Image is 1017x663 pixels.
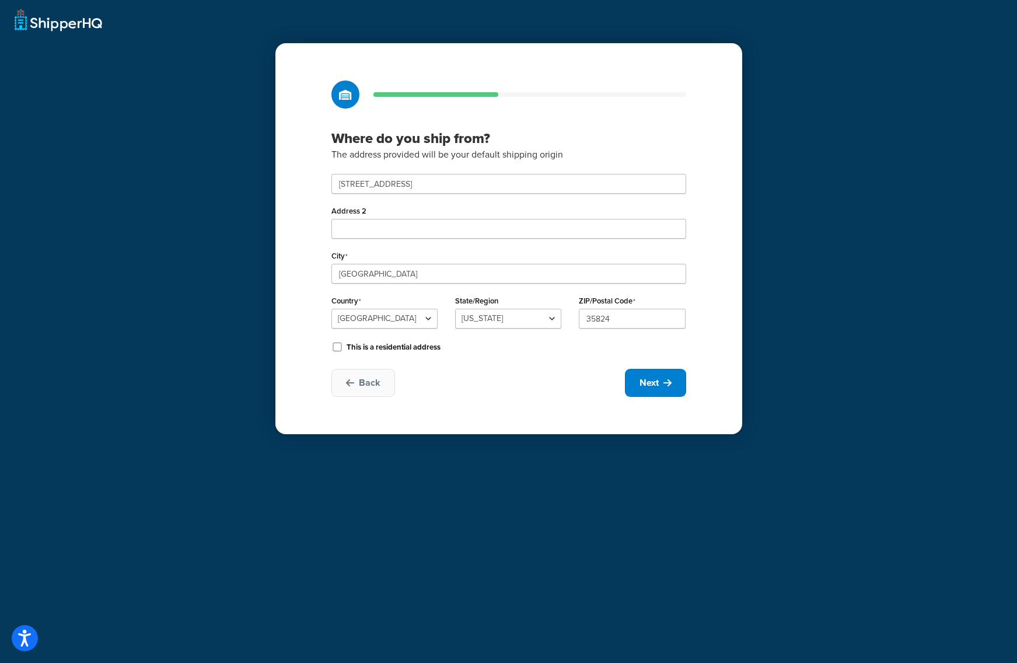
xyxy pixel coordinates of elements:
[455,296,498,305] label: State/Region
[331,207,366,215] label: Address 2
[359,376,380,389] span: Back
[347,342,441,353] label: This is a residential address
[639,376,659,389] span: Next
[579,296,635,306] label: ZIP/Postal Code
[625,369,686,397] button: Next
[331,296,361,306] label: Country
[331,369,395,397] button: Back
[331,147,686,162] p: The address provided will be your default shipping origin
[331,174,686,194] input: Start typing your address...
[331,252,348,261] label: City
[331,130,686,147] h3: Where do you ship from?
